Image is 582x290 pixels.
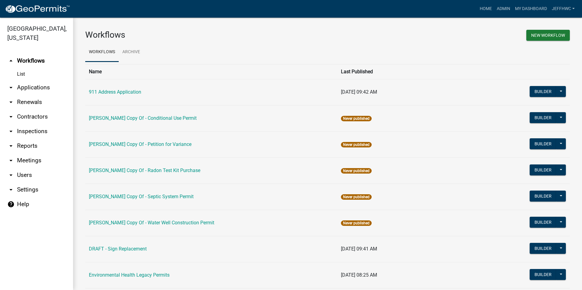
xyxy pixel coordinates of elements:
[89,272,170,278] a: Environmental Health Legacy Permits
[7,171,15,179] i: arrow_drop_down
[494,3,513,15] a: Admin
[526,30,570,41] button: New Workflow
[341,89,377,95] span: [DATE] 09:42 AM
[85,30,323,40] h3: Workflows
[85,64,337,79] th: Name
[7,84,15,91] i: arrow_drop_down
[7,113,15,120] i: arrow_drop_down
[530,112,556,123] button: Builder
[530,243,556,254] button: Builder
[530,269,556,280] button: Builder
[341,194,372,200] span: Never published
[341,246,377,252] span: [DATE] 09:41 AM
[530,217,556,228] button: Builder
[89,246,147,252] a: DRAFT - Sign Replacement
[7,201,15,208] i: help
[7,128,15,135] i: arrow_drop_down
[7,186,15,193] i: arrow_drop_down
[89,167,200,173] a: [PERSON_NAME] Copy Of - Radon Test Kit Purchase
[7,98,15,106] i: arrow_drop_down
[85,43,119,62] a: Workflows
[341,142,372,147] span: Never published
[530,164,556,175] button: Builder
[7,157,15,164] i: arrow_drop_down
[89,220,214,226] a: [PERSON_NAME] Copy Of - Water Well Construction Permit
[341,116,372,121] span: Never published
[89,115,197,121] a: [PERSON_NAME] Copy Of - Conditional Use Permit
[89,89,141,95] a: 911 Address Application
[7,57,15,64] i: arrow_drop_up
[89,194,194,199] a: [PERSON_NAME] Copy Of - Septic System Permit
[549,3,577,15] a: JeffHWC
[341,220,372,226] span: Never published
[530,191,556,202] button: Builder
[477,3,494,15] a: Home
[89,141,191,147] a: [PERSON_NAME] Copy Of - Petition for Variance
[341,272,377,278] span: [DATE] 08:25 AM
[530,86,556,97] button: Builder
[530,138,556,149] button: Builder
[337,64,486,79] th: Last Published
[341,168,372,174] span: Never published
[119,43,144,62] a: Archive
[7,142,15,150] i: arrow_drop_down
[513,3,549,15] a: My Dashboard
